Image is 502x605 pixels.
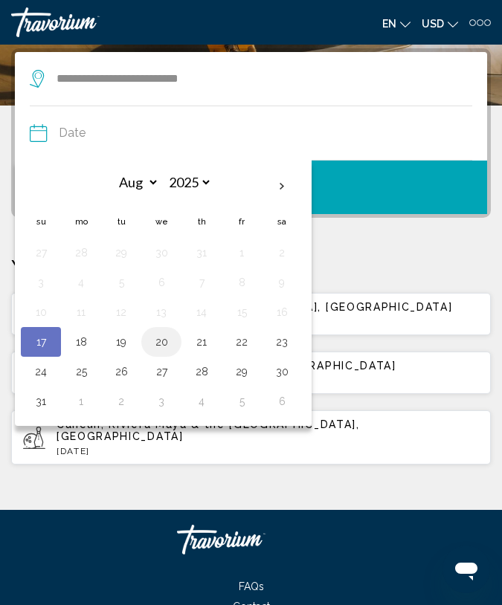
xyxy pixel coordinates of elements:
a: Travorium [177,517,326,562]
button: Change currency [422,13,458,34]
button: Day 4 [190,391,213,412]
button: Day 28 [69,242,93,263]
p: Your Recent Searches [11,255,491,277]
button: Day 6 [270,391,294,412]
button: Day 9 [270,272,294,293]
button: Day 22 [230,331,254,352]
button: Day 10 [29,302,53,323]
button: Day 18 [69,331,93,352]
button: Day 25 [69,361,93,382]
a: Travorium [11,7,244,37]
button: Day 4 [69,272,93,293]
button: Day 12 [109,302,133,323]
button: Day 3 [149,391,173,412]
select: Select year [164,169,212,195]
button: Day 30 [149,242,173,263]
button: Day 20 [149,331,173,352]
div: Search widget [15,52,487,214]
button: Day 31 [190,242,213,263]
button: Day 5 [109,272,133,293]
button: Day 16 [270,302,294,323]
button: Day 29 [109,242,133,263]
button: Day 21 [190,331,213,352]
select: Select month [111,169,159,195]
button: Day 28 [190,361,213,382]
button: Date [30,106,472,160]
button: [GEOGRAPHIC_DATA], [GEOGRAPHIC_DATA], [GEOGRAPHIC_DATA][DATE] [11,292,491,336]
button: Day 1 [230,242,254,263]
iframe: Button to launch messaging window [443,546,490,593]
button: Day 26 [109,361,133,382]
button: Day 3 [29,272,53,293]
button: Next month [262,169,302,204]
button: Day 27 [149,361,173,382]
button: Day 2 [270,242,294,263]
button: Day 13 [149,302,173,323]
button: Day 24 [29,361,53,382]
button: Day 17 [29,331,53,352]
button: Day 7 [190,272,213,293]
button: Change language [382,13,411,34]
span: FAQs [239,580,264,592]
button: Day 30 [270,361,294,382]
button: Day 23 [270,331,294,352]
span: Cancun, Riviera Maya & the [GEOGRAPHIC_DATA], [GEOGRAPHIC_DATA] [57,418,360,442]
button: [GEOGRAPHIC_DATA], [US_STATE], [GEOGRAPHIC_DATA][DATE] [11,351,491,395]
button: Day 14 [190,302,213,323]
a: FAQs [224,580,279,592]
p: [DATE] [57,446,479,456]
button: Day 15 [230,302,254,323]
button: Day 2 [109,391,133,412]
button: Cancun, Riviera Maya & the [GEOGRAPHIC_DATA], [GEOGRAPHIC_DATA][DATE] [11,410,491,465]
button: Day 1 [69,391,93,412]
span: en [382,18,396,30]
button: Day 19 [109,331,133,352]
button: Day 27 [29,242,53,263]
button: Day 29 [230,361,254,382]
button: Day 6 [149,272,173,293]
button: Day 5 [230,391,254,412]
button: Day 31 [29,391,53,412]
span: USD [422,18,444,30]
button: Day 8 [230,272,254,293]
button: Day 11 [69,302,93,323]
